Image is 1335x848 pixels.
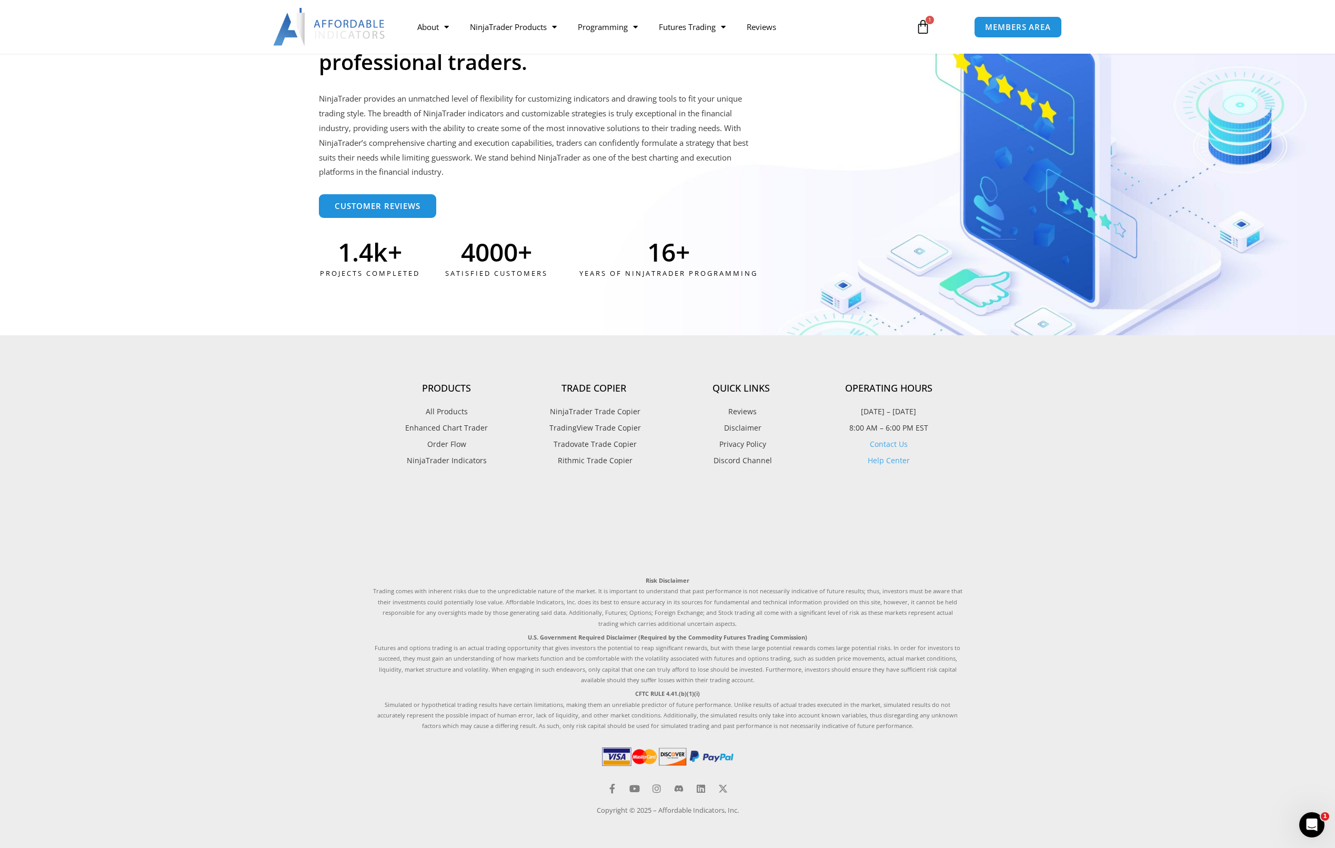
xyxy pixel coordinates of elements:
span: Order Flow [427,437,466,451]
nav: Menu [407,15,904,39]
span: 1 [926,16,934,24]
span: 1 [1321,812,1329,821]
a: All Products [373,405,520,418]
h4: Trade Copier [520,383,668,394]
img: PaymentIcons | Affordable Indicators – NinjaTrader [600,745,736,768]
h4: Products [373,383,520,394]
a: Futures Trading [648,15,736,39]
a: Copyright © 2025 – Affordable Indicators, Inc. [597,805,739,815]
a: Reviews [736,15,787,39]
span: + [676,240,792,265]
p: Simulated or hypothetical trading results have certain limitations, making them an unreliable pre... [373,689,962,732]
div: Satisfied Customers [424,265,569,282]
span: + [518,240,569,265]
span: NinjaTrader Trade Copier [547,405,640,418]
a: Privacy Policy [668,437,815,451]
p: Futures and options trading is an actual trading opportunity that gives investors the potential t... [373,632,962,686]
span: TradingView Trade Copier [547,421,641,435]
a: Reviews [668,405,815,418]
h4: Operating Hours [815,383,962,394]
strong: Risk Disclaimer [646,576,689,584]
p: Trading comes with inherent risks due to the unpredictable nature of the market. It is important ... [373,575,962,629]
a: Contact Us [870,439,908,449]
span: 1.4 [338,240,373,265]
span: 16 [647,240,676,265]
a: Tradovate Trade Copier [520,437,668,451]
h4: Quick Links [668,383,815,394]
iframe: Customer reviews powered by Trustpilot [373,491,962,565]
span: Reviews [726,405,757,418]
a: Disclaimer [668,421,815,435]
span: Customer Reviews [335,202,420,210]
div: Projects Completed [319,265,421,282]
a: Help Center [868,455,910,465]
a: TradingView Trade Copier [520,421,668,435]
p: NinjaTrader provides an unmatched level of flexibility for customizing indicators and drawing too... [319,92,753,179]
a: About [407,15,459,39]
span: All Products [426,405,468,418]
a: Order Flow [373,437,520,451]
a: MEMBERS AREA [974,16,1062,38]
span: Disclaimer [721,421,761,435]
iframe: Intercom live chat [1299,812,1324,837]
a: NinjaTrader Trade Copier [520,405,668,418]
a: NinjaTrader Indicators [373,454,520,467]
p: [DATE] – [DATE] [815,405,962,418]
img: LogoAI | Affordable Indicators – NinjaTrader [273,8,386,46]
span: Tradovate Trade Copier [551,437,637,451]
strong: U.S. Government Required Disclaimer (Required by the Commodity Futures Trading Commission) [528,633,807,641]
p: 8:00 AM – 6:00 PM EST [815,421,962,435]
a: Programming [567,15,648,39]
a: 1 [900,12,946,42]
span: Rithmic Trade Copier [555,454,633,467]
span: 4000 [461,240,518,265]
a: Rithmic Trade Copier [520,454,668,467]
span: Privacy Policy [717,437,766,451]
span: NinjaTrader Indicators [407,454,487,467]
span: MEMBERS AREA [985,23,1051,31]
a: NinjaTrader Products [459,15,567,39]
a: Discord Channel [668,454,815,467]
strong: CFTC RULE 4.41.(b)(1)(i) [635,690,700,697]
span: Enhanced Chart Trader [405,421,488,435]
a: Customer Reviews [319,194,436,218]
span: k+ [373,240,421,265]
span: Discord Channel [711,454,772,467]
div: Years of ninjatrader programming [545,265,792,282]
a: Enhanced Chart Trader [373,421,520,435]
